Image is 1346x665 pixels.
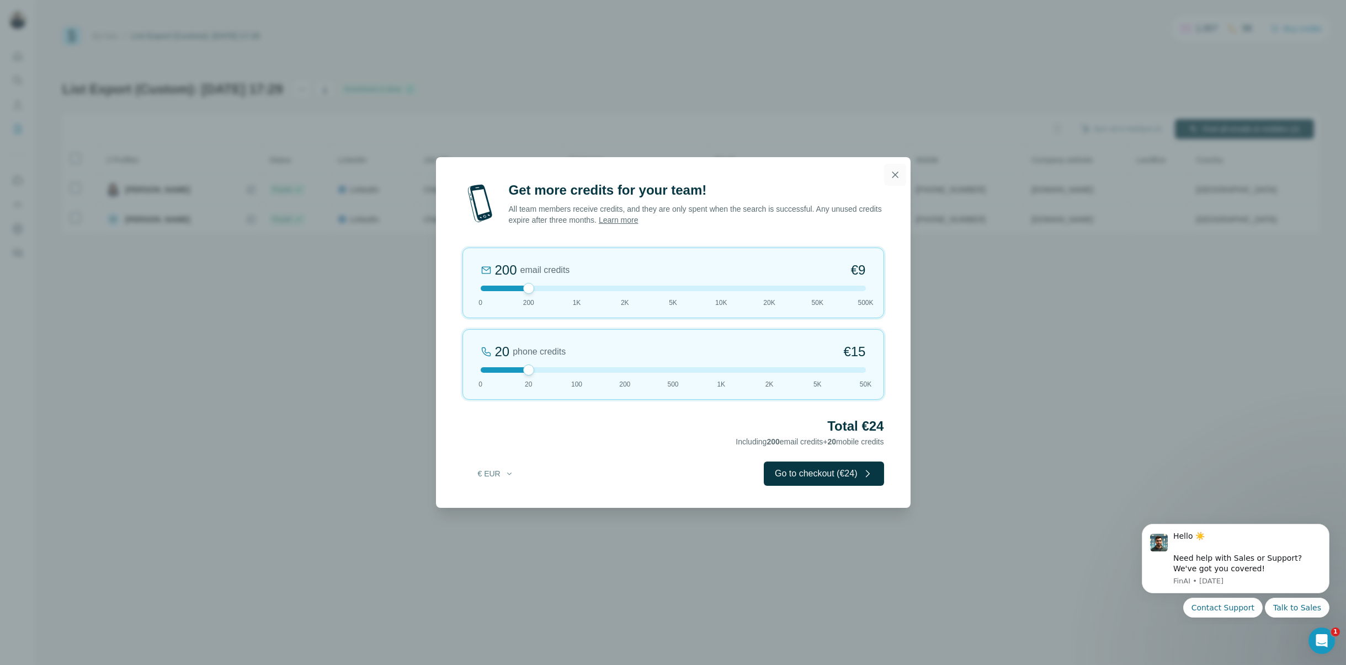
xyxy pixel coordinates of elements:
[122,65,186,72] div: Keywords by Traffic
[29,29,121,37] div: Domain: [DOMAIN_NAME]
[462,417,884,435] h2: Total €24
[843,343,865,361] span: €15
[619,379,630,389] span: 200
[764,462,884,486] button: Go to checkout (€24)
[860,379,871,389] span: 50K
[851,261,866,279] span: €9
[42,65,99,72] div: Domain Overview
[478,379,482,389] span: 0
[621,298,629,308] span: 2K
[858,298,873,308] span: 500K
[495,261,517,279] div: 200
[715,298,727,308] span: 10K
[462,181,498,226] img: mobile-phone
[31,18,54,26] div: v 4.0.25
[513,345,566,358] span: phone credits
[573,298,581,308] span: 1K
[110,64,119,73] img: tab_keywords_by_traffic_grey.svg
[470,464,522,484] button: € EUR
[571,379,582,389] span: 100
[667,379,678,389] span: 500
[1308,628,1335,654] iframe: Intercom live chat
[509,203,884,226] p: All team members receive credits, and they are only spent when the search is successful. Any unus...
[18,29,26,37] img: website_grey.svg
[1331,628,1340,636] span: 1
[813,379,822,389] span: 5K
[669,298,677,308] span: 5K
[1125,514,1346,624] iframe: Intercom notifications message
[18,18,26,26] img: logo_orange.svg
[525,379,532,389] span: 20
[736,437,884,446] span: Including email credits + mobile credits
[812,298,823,308] span: 50K
[599,216,639,224] a: Learn more
[478,298,482,308] span: 0
[523,298,534,308] span: 200
[763,298,775,308] span: 20K
[495,343,510,361] div: 20
[828,437,837,446] span: 20
[717,379,725,389] span: 1K
[765,379,774,389] span: 2K
[520,264,570,277] span: email credits
[767,437,779,446] span: 200
[30,64,39,73] img: tab_domain_overview_orange.svg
